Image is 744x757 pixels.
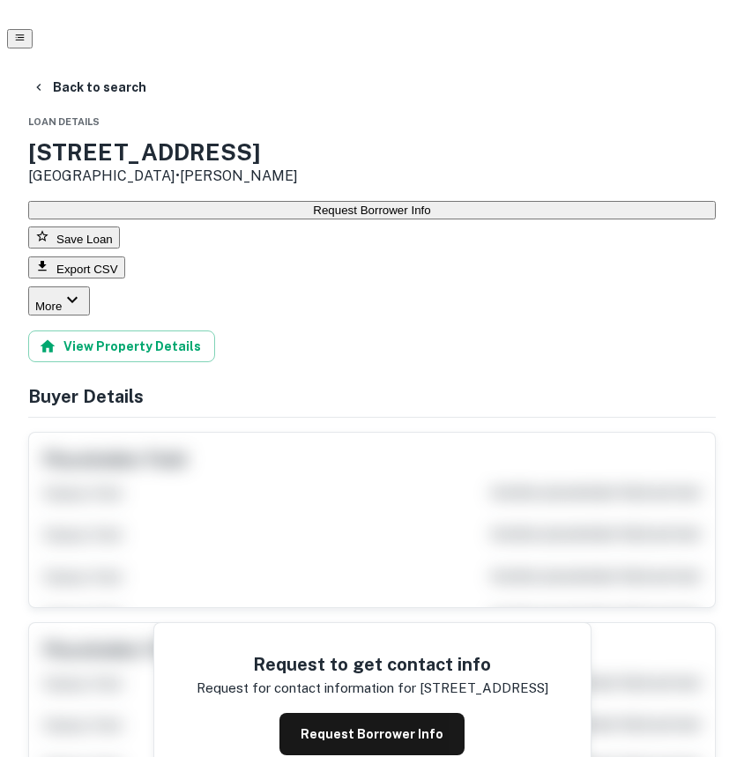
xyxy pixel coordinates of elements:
span: Loan Details [28,116,100,127]
p: Request for contact information for [197,678,416,699]
iframe: Chat Widget [656,616,744,701]
p: [GEOGRAPHIC_DATA] • [28,166,298,187]
h4: Buyer Details [28,383,716,410]
a: [PERSON_NAME] [180,167,298,184]
h3: [STREET_ADDRESS] [28,138,298,166]
h4: Request to get contact info [197,651,548,678]
button: Export CSV [28,256,125,278]
button: More [28,286,90,315]
button: View Property Details [28,330,215,362]
button: Request Borrower Info [28,201,716,219]
button: Back to search [25,71,153,103]
button: Save Loan [28,226,120,249]
button: Request Borrower Info [279,713,465,755]
p: [STREET_ADDRESS] [420,678,548,699]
